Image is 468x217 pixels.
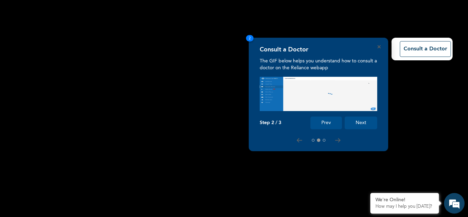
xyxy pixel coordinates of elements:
[13,34,28,51] img: d_794563401_company_1708531726252_794563401
[40,71,95,141] span: We're online!
[36,38,115,47] div: Chat with us now
[246,35,254,41] span: 2
[310,117,342,129] button: Prev
[260,58,377,71] p: The GIF below helps you understand how to consult a doctor on the Reliance webapp
[260,77,377,111] img: consult_tour.f0374f2500000a21e88d.gif
[67,181,131,203] div: FAQs
[260,120,281,126] p: Step 2 / 3
[375,197,434,203] div: We're Online!
[400,41,451,57] button: Consult a Doctor
[260,46,308,53] h4: Consult a Doctor
[375,204,434,209] p: How may I help you today?
[345,117,377,129] button: Next
[3,193,67,198] span: Conversation
[3,157,131,181] textarea: Type your message and hit 'Enter'
[112,3,129,20] div: Minimize live chat window
[378,45,381,48] button: Close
